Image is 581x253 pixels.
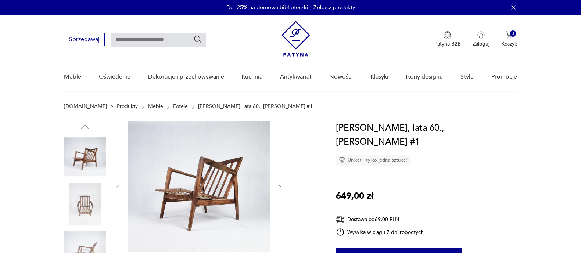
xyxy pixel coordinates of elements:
a: Dekoracje i przechowywanie [148,63,224,91]
a: Ikony designu [406,63,443,91]
a: Klasyki [370,63,388,91]
img: Zdjęcie produktu Fotel Stefan, lata 60., Zenon Bączyk #1 [128,121,270,252]
p: Patyna B2B [434,40,461,47]
button: Zaloguj [473,31,489,47]
img: Ikona koszyka [506,31,513,39]
a: Fotele [173,104,188,109]
img: Ikona medalu [444,31,451,39]
p: Koszyk [501,40,517,47]
p: [PERSON_NAME], lata 60., [PERSON_NAME] #1 [198,104,313,109]
a: Nowości [329,63,353,91]
a: Meble [64,63,81,91]
a: Oświetlenie [99,63,130,91]
p: Do -25% na domowe biblioteczki! [226,4,310,11]
img: Ikona diamentu [339,157,345,163]
img: Patyna - sklep z meblami i dekoracjami vintage [281,21,310,57]
div: Wysyłka w ciągu 7 dni roboczych [336,228,424,236]
button: Szukaj [193,35,202,44]
div: Unikat - tylko jedna sztuka! [336,155,410,166]
h1: [PERSON_NAME], lata 60., [PERSON_NAME] #1 [336,121,517,149]
p: 649,00 zł [336,189,373,203]
a: Zobacz produkty [313,4,355,11]
p: Zaloguj [473,40,489,47]
img: Ikona dostawy [336,215,345,224]
a: Antykwariat [280,63,312,91]
button: 0Koszyk [501,31,517,47]
img: Zdjęcie produktu Fotel Stefan, lata 60., Zenon Bączyk #1 [64,136,106,178]
div: 0 [510,30,516,37]
a: Sprzedawaj [64,37,105,43]
a: Kuchnia [241,63,262,91]
a: Style [460,63,474,91]
div: Dostawa od 69,00 PLN [336,215,424,224]
a: Ikona medaluPatyna B2B [434,31,461,47]
a: Promocje [491,63,517,91]
img: Zdjęcie produktu Fotel Stefan, lata 60., Zenon Bączyk #1 [64,183,106,225]
button: Sprzedawaj [64,33,105,46]
a: Produkty [117,104,138,109]
button: Patyna B2B [434,31,461,47]
a: [DOMAIN_NAME] [64,104,107,109]
a: Meble [148,104,163,109]
img: Ikonka użytkownika [477,31,485,39]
